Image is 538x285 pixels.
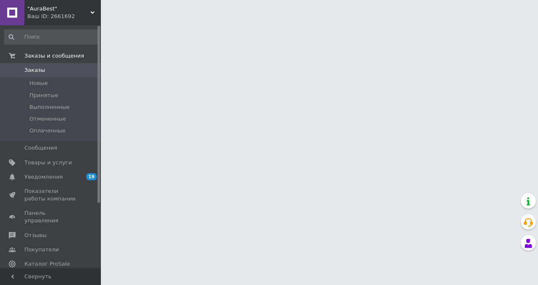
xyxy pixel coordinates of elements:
span: Уведомления [24,173,63,181]
span: Товары и услуги [24,159,72,166]
span: Заказы и сообщения [24,52,84,60]
span: Показатели работы компании [24,187,78,203]
span: 19 [86,173,97,180]
span: Каталог ProSale [24,260,70,268]
span: Принятые [29,92,58,99]
span: Панель управления [24,209,78,224]
span: Отзывы [24,232,47,239]
span: Новые [29,79,48,87]
span: Заказы [24,66,45,74]
span: Выполненные [29,103,70,111]
span: Оплаченные [29,127,66,135]
span: Сообщения [24,144,57,152]
input: Поиск [4,29,99,45]
span: Покупатели [24,246,59,253]
span: "AuraBest" [27,5,90,13]
span: Отмененные [29,115,66,123]
div: Ваш ID: 2661692 [27,13,101,20]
